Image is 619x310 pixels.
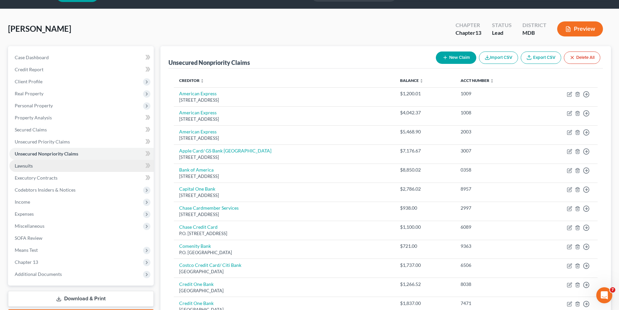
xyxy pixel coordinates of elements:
div: Chapter [456,29,481,37]
div: 8038 [461,281,528,288]
span: Expenses [15,211,34,217]
a: American Express [179,129,217,134]
a: Lawsuits [9,160,154,172]
div: [STREET_ADDRESS] [179,211,389,218]
span: Personal Property [15,103,53,108]
span: Property Analysis [15,115,52,120]
span: Secured Claims [15,127,47,132]
a: Executory Contracts [9,172,154,184]
a: Unsecured Nonpriority Claims [9,148,154,160]
div: $938.00 [400,205,450,211]
span: Income [15,199,30,205]
div: $4,042.37 [400,109,450,116]
div: [STREET_ADDRESS] [179,135,389,141]
a: Credit One Bank [179,300,214,306]
div: $721.00 [400,243,450,249]
i: unfold_more [490,79,494,83]
button: Preview [557,21,603,36]
div: [STREET_ADDRESS] [179,154,389,161]
span: Lawsuits [15,163,33,169]
a: Export CSV [521,51,561,64]
a: Capital One Bank [179,186,215,192]
div: Chapter [456,21,481,29]
i: unfold_more [419,79,423,83]
div: 8957 [461,186,528,192]
div: $5,468.90 [400,128,450,135]
a: Chase Cardmember Services [179,205,239,211]
div: District [522,21,546,29]
div: MDB [522,29,546,37]
a: Case Dashboard [9,51,154,64]
div: Lead [492,29,512,37]
div: 1008 [461,109,528,116]
a: SOFA Review [9,232,154,244]
div: Unsecured Nonpriority Claims [168,59,250,67]
span: 13 [475,29,481,36]
span: SOFA Review [15,235,42,241]
div: $2,786.02 [400,186,450,192]
div: 6506 [461,262,528,269]
a: Credit One Bank [179,281,214,287]
div: [GEOGRAPHIC_DATA] [179,288,389,294]
div: P.O. [GEOGRAPHIC_DATA] [179,249,389,256]
span: Executory Contracts [15,175,57,181]
div: [STREET_ADDRESS] [179,173,389,180]
span: Client Profile [15,79,42,84]
a: Apple Card/ GS Bank [GEOGRAPHIC_DATA] [179,148,271,153]
a: Acct Number unfold_more [461,78,494,83]
a: Balance unfold_more [400,78,423,83]
iframe: Intercom live chat [596,287,612,303]
div: $1,100.00 [400,224,450,230]
div: [STREET_ADDRESS] [179,97,389,103]
div: 1009 [461,90,528,97]
div: 0358 [461,167,528,173]
i: unfold_more [200,79,204,83]
a: Secured Claims [9,124,154,136]
a: Chase Credit Card [179,224,218,230]
a: Unsecured Priority Claims [9,136,154,148]
a: American Express [179,91,217,96]
button: Delete All [564,51,600,64]
div: P.O. [STREET_ADDRESS] [179,230,389,237]
span: Unsecured Nonpriority Claims [15,151,78,157]
span: Real Property [15,91,43,96]
a: Property Analysis [9,112,154,124]
div: 3007 [461,147,528,154]
div: Status [492,21,512,29]
div: $1,837.00 [400,300,450,307]
span: Chapter 13 [15,259,38,265]
div: [STREET_ADDRESS] [179,192,389,199]
div: 9363 [461,243,528,249]
span: Means Test [15,247,38,253]
div: $1,266.52 [400,281,450,288]
div: [GEOGRAPHIC_DATA] [179,269,389,275]
div: $1,737.00 [400,262,450,269]
button: New Claim [436,51,476,64]
span: Miscellaneous [15,223,44,229]
a: Comenity Bank [179,243,211,249]
span: Case Dashboard [15,55,49,60]
div: $7,176.67 [400,147,450,154]
a: Credit Report [9,64,154,76]
div: [STREET_ADDRESS] [179,116,389,122]
div: 2003 [461,128,528,135]
span: Additional Documents [15,271,62,277]
span: Codebtors Insiders & Notices [15,187,76,193]
div: 6089 [461,224,528,230]
span: 7 [610,287,615,293]
button: Import CSV [479,51,518,64]
a: Bank of America [179,167,214,173]
span: Credit Report [15,67,43,72]
div: $8,850.02 [400,167,450,173]
span: Unsecured Priority Claims [15,139,70,144]
div: $1,200.01 [400,90,450,97]
a: Download & Print [8,291,154,307]
div: 2997 [461,205,528,211]
a: American Express [179,110,217,115]
span: [PERSON_NAME] [8,24,71,33]
div: 7471 [461,300,528,307]
a: Costco Credit Card/ Citi Bank [179,262,241,268]
a: Creditor unfold_more [179,78,204,83]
